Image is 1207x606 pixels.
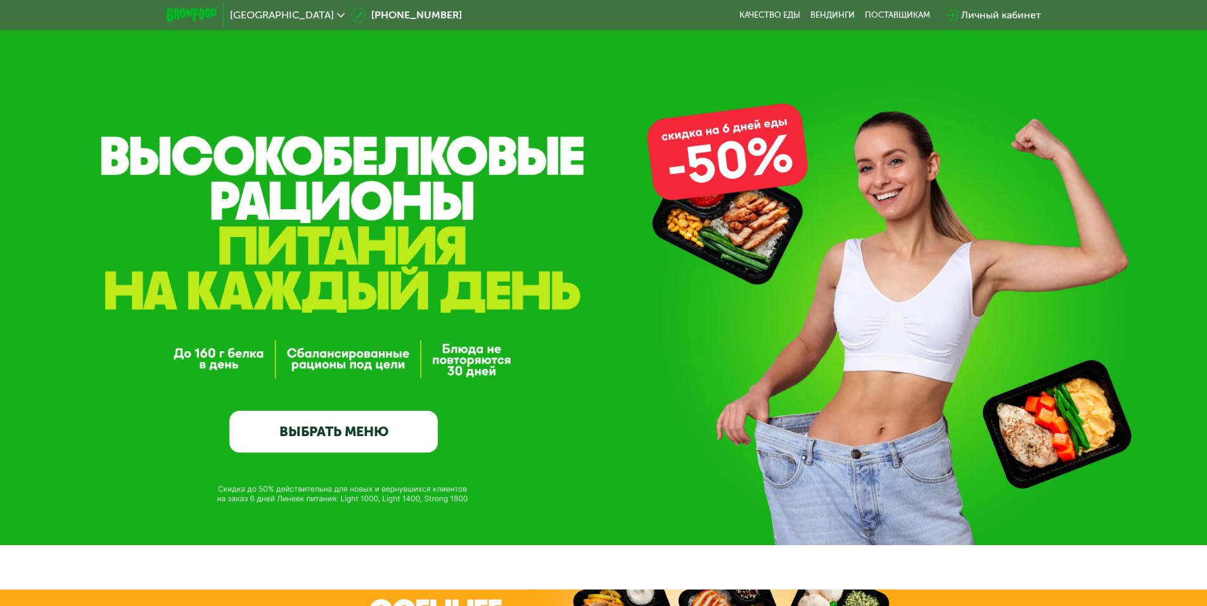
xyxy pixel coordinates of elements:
[865,10,930,20] div: поставщикам
[961,8,1041,23] div: Личный кабинет
[351,8,462,23] a: [PHONE_NUMBER]
[230,10,334,20] span: [GEOGRAPHIC_DATA]
[810,10,855,20] a: Вендинги
[229,411,438,453] a: ВЫБРАТЬ МЕНЮ
[739,10,800,20] a: Качество еды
